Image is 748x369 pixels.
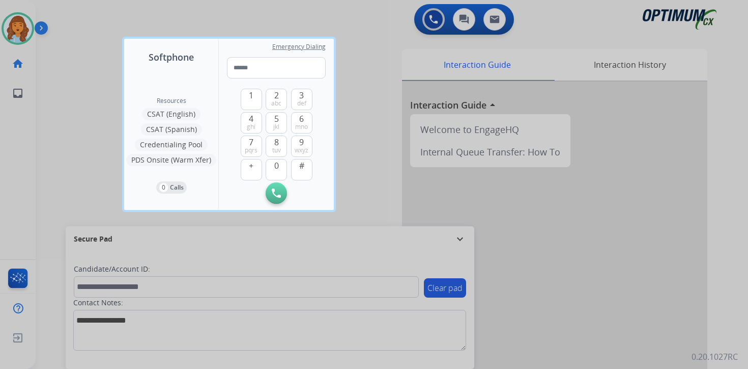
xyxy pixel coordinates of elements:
span: mno [295,123,308,131]
button: + [241,159,262,180]
span: 9 [299,136,304,148]
span: Resources [157,97,186,105]
span: abc [271,99,281,108]
span: # [299,160,304,172]
p: 0 [159,183,168,192]
button: 1 [241,89,262,110]
span: 8 [274,136,279,148]
span: 5 [274,113,279,125]
button: 7pqrs [241,136,262,157]
button: 0Calls [156,181,187,194]
button: 5jkl [266,112,287,134]
span: 7 [249,136,253,148]
button: 6mno [291,112,312,134]
button: 9wxyz [291,136,312,157]
span: tuv [272,146,281,154]
span: 1 [249,89,253,101]
p: 0.20.1027RC [692,351,738,363]
span: Emergency Dialing [272,43,326,51]
img: call-button [272,189,281,198]
button: CSAT (English) [142,108,200,120]
button: Credentialing Pool [135,139,208,151]
button: # [291,159,312,180]
button: 0 [266,159,287,180]
button: 3def [291,89,312,110]
button: PDS Onsite (Warm Xfer) [126,154,216,166]
button: 2abc [266,89,287,110]
span: wxyz [295,146,308,154]
span: 4 [249,113,253,125]
span: + [249,160,253,172]
span: 0 [274,160,279,172]
span: def [297,99,306,108]
span: 2 [274,89,279,101]
span: 6 [299,113,304,125]
span: Softphone [149,50,194,64]
button: CSAT (Spanish) [141,123,202,136]
span: jkl [273,123,279,131]
button: 8tuv [266,136,287,157]
button: 4ghi [241,112,262,134]
span: 3 [299,89,304,101]
span: pqrs [245,146,257,154]
span: ghi [247,123,255,131]
p: Calls [170,183,184,192]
